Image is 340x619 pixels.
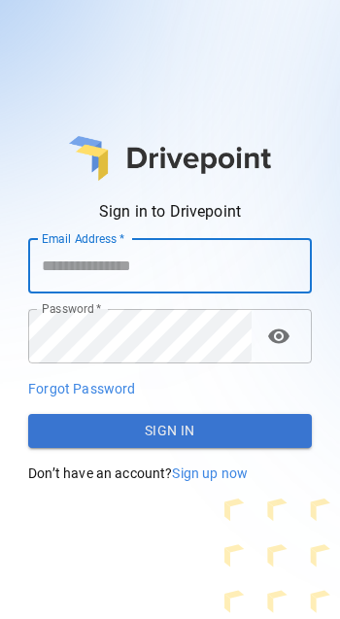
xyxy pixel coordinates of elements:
button: Sign In [28,414,312,449]
p: Don’t have an account? [28,464,312,483]
span: visibility [267,325,290,348]
img: main logo [69,136,270,181]
span: Sign up now [172,465,248,481]
label: Password [42,300,101,317]
label: Email Address [42,230,124,247]
p: Sign in to Drivepoint [28,200,312,224]
span: Forgot Password [28,381,135,396]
